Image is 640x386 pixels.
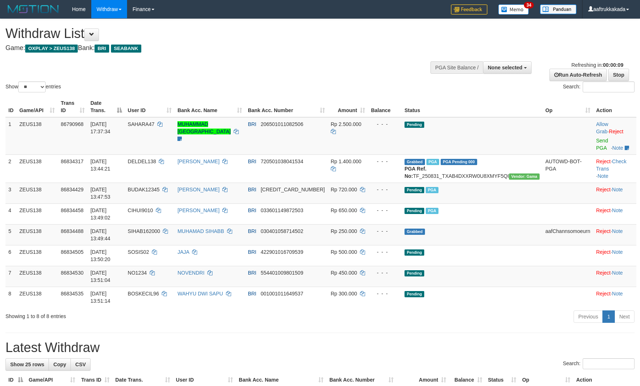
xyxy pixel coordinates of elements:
span: Copy [53,362,66,367]
span: Rp 720.000 [331,187,357,192]
label: Search: [563,358,635,369]
a: Reject [609,129,624,134]
a: Note [612,187,623,192]
span: SIHAB162000 [128,228,160,234]
span: OXPLAY > ZEUS138 [25,45,78,53]
td: · [593,287,636,307]
select: Showentries [18,81,46,92]
a: [PERSON_NAME] [177,158,219,164]
td: · [593,117,636,155]
th: Status [402,96,543,117]
span: DELDEL138 [128,158,156,164]
a: Note [598,173,609,179]
a: Reject [596,249,611,255]
a: Note [612,207,623,213]
a: Reject [596,228,611,234]
td: · [593,245,636,266]
span: Copy 030401058714502 to clipboard [261,228,303,234]
a: 1 [602,310,615,323]
td: · [593,266,636,287]
td: 6 [5,245,16,266]
span: Copy 422901016709539 to clipboard [261,249,303,255]
span: [DATE] 13:51:04 [91,270,111,283]
a: Note [612,145,623,151]
td: ZEUS138 [16,245,58,266]
span: Marked by aafkaynarin [426,208,438,214]
span: BRI [248,291,256,297]
span: BUDAK12345 [128,187,160,192]
span: Copy 033601149872503 to clipboard [261,207,303,213]
th: Game/API: activate to sort column ascending [16,96,58,117]
a: Previous [574,310,603,323]
td: 2 [5,154,16,183]
span: Pending [405,249,424,256]
a: MUHAMMAD [GEOGRAPHIC_DATA] [177,121,231,134]
span: · [596,121,609,134]
span: Rp 450.000 [331,270,357,276]
span: Copy 206501011082506 to clipboard [261,121,303,127]
span: 86790968 [61,121,83,127]
td: ZEUS138 [16,266,58,287]
td: 5 [5,224,16,245]
div: - - - [371,248,399,256]
th: Amount: activate to sort column ascending [328,96,368,117]
a: Show 25 rows [5,358,49,371]
span: 86834488 [61,228,83,234]
span: Rp 1.400.000 [331,158,361,164]
a: Reject [596,158,611,164]
span: 86834458 [61,207,83,213]
span: Grabbed [405,229,425,235]
td: · [593,224,636,245]
td: ZEUS138 [16,154,58,183]
a: Send PGA [596,138,608,151]
td: TF_250831_TXAB4DXXRW0U8XMYF5QI [402,154,543,183]
a: Stop [608,69,629,81]
span: CSV [75,362,86,367]
th: Trans ID: activate to sort column ascending [58,96,87,117]
span: 86834530 [61,270,83,276]
td: · [593,203,636,224]
span: Pending [405,187,424,193]
td: 3 [5,183,16,203]
a: Check Trans [596,158,626,172]
img: Button%20Memo.svg [498,4,529,15]
span: Rp 250.000 [331,228,357,234]
span: [DATE] 13:49:02 [91,207,111,221]
a: JAJA [177,249,189,255]
td: ZEUS138 [16,203,58,224]
span: [DATE] 13:51:14 [91,291,111,304]
a: Reject [596,187,611,192]
span: BRI [248,249,256,255]
input: Search: [583,81,635,92]
img: Feedback.jpg [451,4,487,15]
span: [DATE] 13:50:20 [91,249,111,262]
button: None selected [483,61,532,74]
a: [PERSON_NAME] [177,207,219,213]
span: Copy 560001029349537 to clipboard [261,187,325,192]
span: Copy 720501038041534 to clipboard [261,158,303,164]
span: BRI [248,158,256,164]
span: 86834317 [61,158,83,164]
th: User ID: activate to sort column ascending [125,96,175,117]
div: PGA Site Balance / [430,61,483,74]
span: CIHUI9010 [128,207,153,213]
span: BOSKECIL96 [128,291,159,297]
span: 86834505 [61,249,83,255]
span: Refreshing in: [571,62,623,68]
td: 8 [5,287,16,307]
b: PGA Ref. No: [405,166,426,179]
span: [DATE] 13:49:44 [91,228,111,241]
label: Search: [563,81,635,92]
a: Note [612,291,623,297]
a: Note [612,270,623,276]
a: [PERSON_NAME] [177,187,219,192]
span: [DATE] 13:44:21 [91,158,111,172]
img: panduan.png [540,4,576,14]
td: 4 [5,203,16,224]
span: SAHARA47 [128,121,154,127]
a: Copy [49,358,71,371]
span: NO1234 [128,270,147,276]
div: - - - [371,186,399,193]
th: Balance [368,96,402,117]
td: ZEUS138 [16,183,58,203]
